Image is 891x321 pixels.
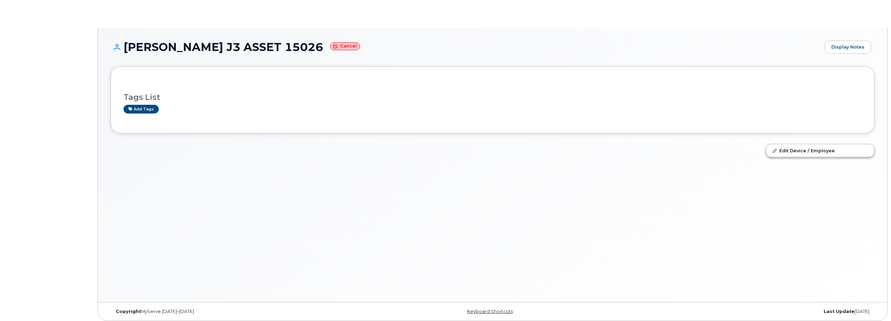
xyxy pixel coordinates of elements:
small: Cancel [330,42,360,50]
a: Display Notes [825,41,871,54]
div: [DATE] [620,309,875,314]
strong: Copyright [116,309,141,314]
div: MyServe [DATE]–[DATE] [111,309,365,314]
strong: Last Update [824,309,854,314]
a: Add tags [123,105,159,114]
a: Edit Device / Employee [766,144,874,157]
h3: Tags List [123,93,862,102]
h1: [PERSON_NAME] J3 ASSET 15026 [111,41,821,53]
a: Keyboard Shortcuts [467,309,513,314]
